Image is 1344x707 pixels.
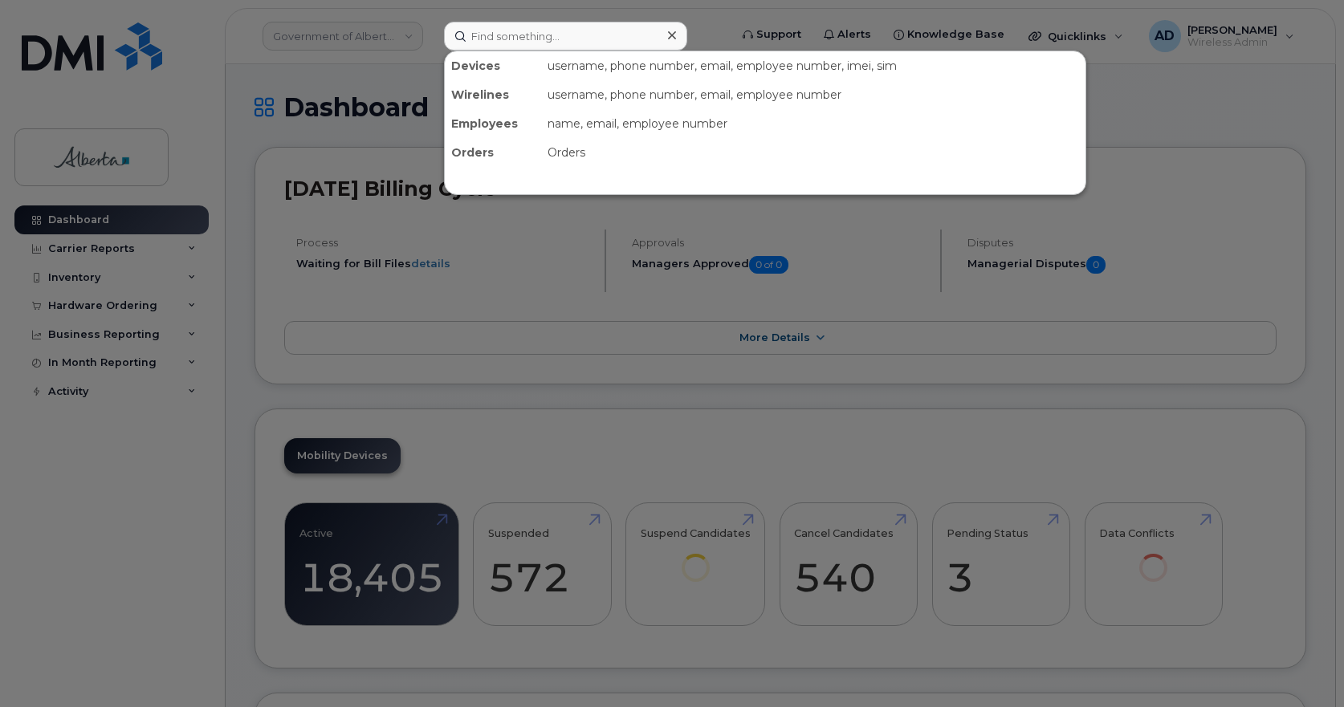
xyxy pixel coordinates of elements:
[541,109,1085,138] div: name, email, employee number
[445,80,541,109] div: Wirelines
[541,51,1085,80] div: username, phone number, email, employee number, imei, sim
[541,138,1085,167] div: Orders
[445,138,541,167] div: Orders
[445,51,541,80] div: Devices
[541,80,1085,109] div: username, phone number, email, employee number
[445,109,541,138] div: Employees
